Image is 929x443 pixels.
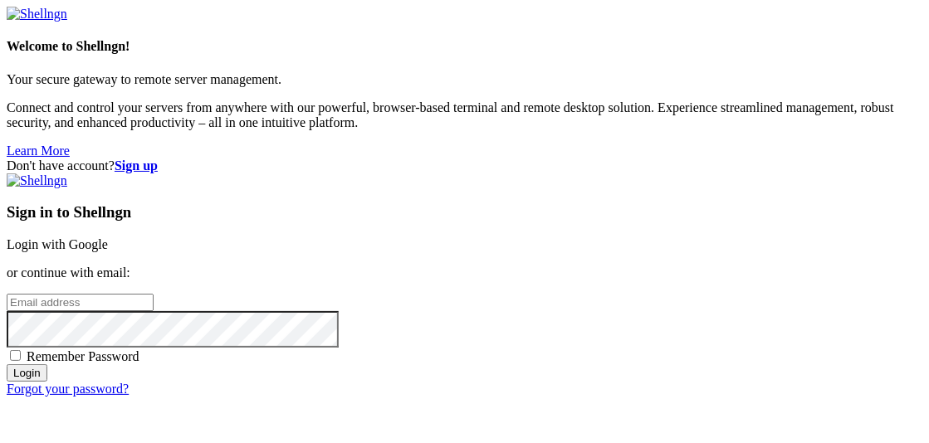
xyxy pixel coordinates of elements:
[7,382,129,396] a: Forgot your password?
[7,158,922,173] div: Don't have account?
[7,100,922,130] p: Connect and control your servers from anywhere with our powerful, browser-based terminal and remo...
[7,39,922,54] h4: Welcome to Shellngn!
[7,203,922,221] h3: Sign in to Shellngn
[7,237,108,251] a: Login with Google
[7,173,67,188] img: Shellngn
[7,72,922,87] p: Your secure gateway to remote server management.
[10,350,21,361] input: Remember Password
[115,158,158,173] a: Sign up
[7,294,154,311] input: Email address
[7,364,47,382] input: Login
[7,144,70,158] a: Learn More
[27,349,139,363] span: Remember Password
[7,7,67,22] img: Shellngn
[7,265,922,280] p: or continue with email:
